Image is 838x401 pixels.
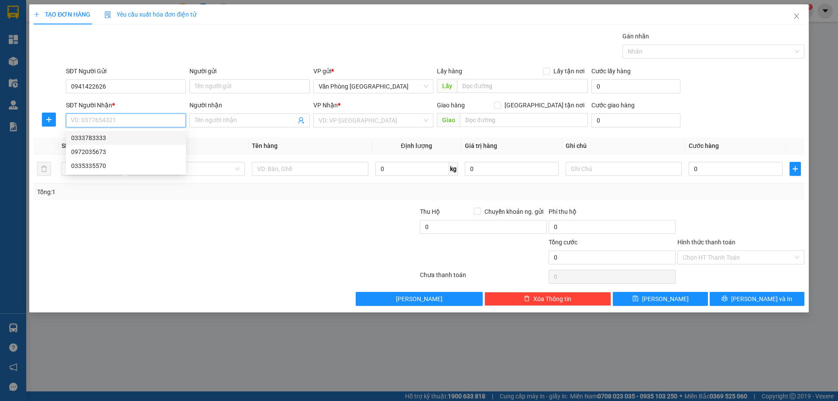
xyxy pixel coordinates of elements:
[66,8,91,36] strong: Nhà xe QUỐC ĐẠT
[104,11,111,18] img: icon
[93,58,167,68] span: BXTTDN1309250086
[71,161,181,171] div: 0335335570
[449,162,458,176] span: kg
[419,270,548,285] div: Chưa thanh toán
[437,102,465,109] span: Giao hàng
[562,137,685,154] th: Ghi chú
[42,116,55,123] span: plus
[189,66,309,76] div: Người gửi
[189,100,309,110] div: Người nhận
[66,38,91,55] span: 0906 477 911
[437,68,462,75] span: Lấy hàng
[319,80,428,93] span: Văn Phòng Đà Nẵng
[4,38,65,68] img: logo
[465,142,497,149] span: Giá trị hàng
[591,102,635,109] label: Cước giao hàng
[501,100,588,110] span: [GEOGRAPHIC_DATA] tận nơi
[66,159,186,173] div: 0335335570
[252,142,278,149] span: Tên hàng
[484,292,611,306] button: deleteXóa Thông tin
[793,13,800,20] span: close
[549,239,577,246] span: Tổng cước
[313,66,433,76] div: VP gửi
[550,66,588,76] span: Lấy tận nơi
[37,187,323,197] div: Tổng: 1
[524,295,530,302] span: delete
[34,11,90,18] span: TẠO ĐƠN HÀNG
[62,142,69,149] span: SL
[460,113,588,127] input: Dọc đường
[784,4,809,29] button: Close
[613,292,707,306] button: save[PERSON_NAME]
[721,295,728,302] span: printer
[42,113,56,127] button: plus
[66,145,186,159] div: 0972035673
[252,162,368,176] input: VD: Bàn, Ghế
[37,162,51,176] button: delete
[34,11,40,17] span: plus
[104,11,196,18] span: Yêu cầu xuất hóa đơn điện tử
[533,294,571,304] span: Xóa Thông tin
[420,208,440,215] span: Thu Hộ
[134,162,240,175] span: Khác
[298,117,305,124] span: user-add
[437,79,457,93] span: Lấy
[356,292,483,306] button: [PERSON_NAME]
[622,33,649,40] label: Gán nhãn
[401,142,432,149] span: Định lượng
[731,294,792,304] span: [PERSON_NAME] và In
[457,79,588,93] input: Dọc đường
[66,131,186,145] div: 0333783333
[591,79,680,93] input: Cước lấy hàng
[465,162,559,176] input: 0
[66,66,186,76] div: SĐT Người Gửi
[689,142,719,149] span: Cước hàng
[66,100,186,110] div: SĐT Người Nhận
[566,162,682,176] input: Ghi Chú
[642,294,689,304] span: [PERSON_NAME]
[481,207,547,216] span: Chuyển khoản ng. gửi
[710,292,804,306] button: printer[PERSON_NAME] và In
[437,113,460,127] span: Giao
[677,239,735,246] label: Hình thức thanh toán
[632,295,639,302] span: save
[396,294,443,304] span: [PERSON_NAME]
[71,133,181,143] div: 0333783333
[790,162,801,176] button: plus
[549,207,676,220] div: Phí thu hộ
[591,68,631,75] label: Cước lấy hàng
[71,147,181,157] div: 0972035673
[591,113,680,127] input: Cước giao hàng
[66,56,92,84] strong: PHIẾU BIÊN NHẬN
[790,165,800,172] span: plus
[313,102,338,109] span: VP Nhận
